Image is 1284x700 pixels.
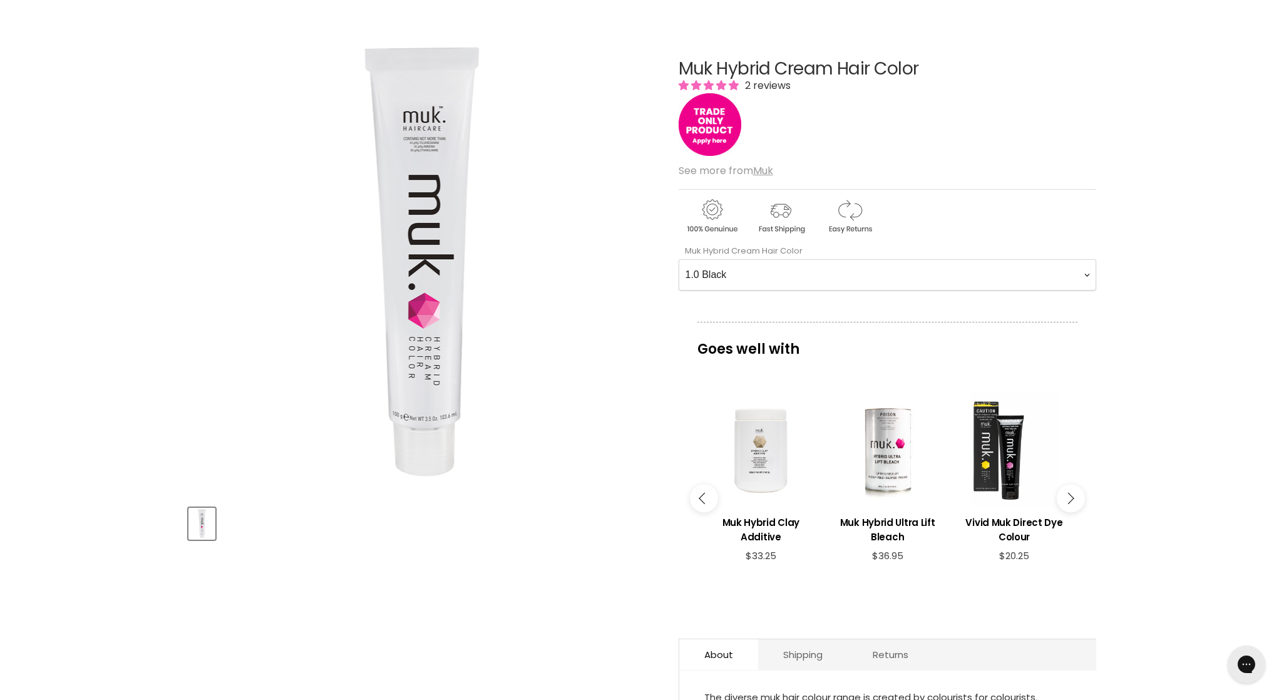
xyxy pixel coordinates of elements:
a: Shipping [758,639,848,670]
a: View product:Vivid Muk Direct Dye Colour [957,391,1071,505]
a: View product:Muk Hybrid Clay Additive [704,506,818,550]
a: Returns [848,639,933,670]
div: Muk Hybrid Cream Hair Color image. Click or Scroll to Zoom. [188,28,656,496]
img: genuine.gif [679,197,745,235]
img: Muk Hybrid Cream Hair Color [190,509,214,538]
label: Muk Hybrid Cream Hair Color [679,245,803,257]
h3: Muk Hybrid Ultra Lift Bleach [830,515,944,544]
h1: Muk Hybrid Cream Hair Color [679,59,1096,79]
iframe: Gorgias live chat messenger [1221,641,1271,687]
span: $20.25 [999,549,1029,562]
span: See more from [679,163,773,178]
h3: Muk Hybrid Clay Additive [704,515,818,544]
img: shipping.gif [747,197,814,235]
span: 5.00 stars [679,78,741,93]
span: $36.95 [872,549,903,562]
a: Muk [753,163,773,178]
span: 2 reviews [741,78,791,93]
img: returns.gif [816,197,883,235]
a: View product:Vivid Muk Direct Dye Colour [957,506,1071,550]
a: View product:Muk Hybrid Ultra Lift Bleach [830,506,944,550]
div: Product thumbnails [187,504,658,540]
span: $33.25 [746,549,776,562]
h3: Vivid Muk Direct Dye Colour [957,515,1071,544]
button: Muk Hybrid Cream Hair Color [188,508,215,540]
a: About [679,639,758,670]
p: Goes well with [697,322,1077,363]
img: tradeonly_small.jpg [679,93,741,156]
